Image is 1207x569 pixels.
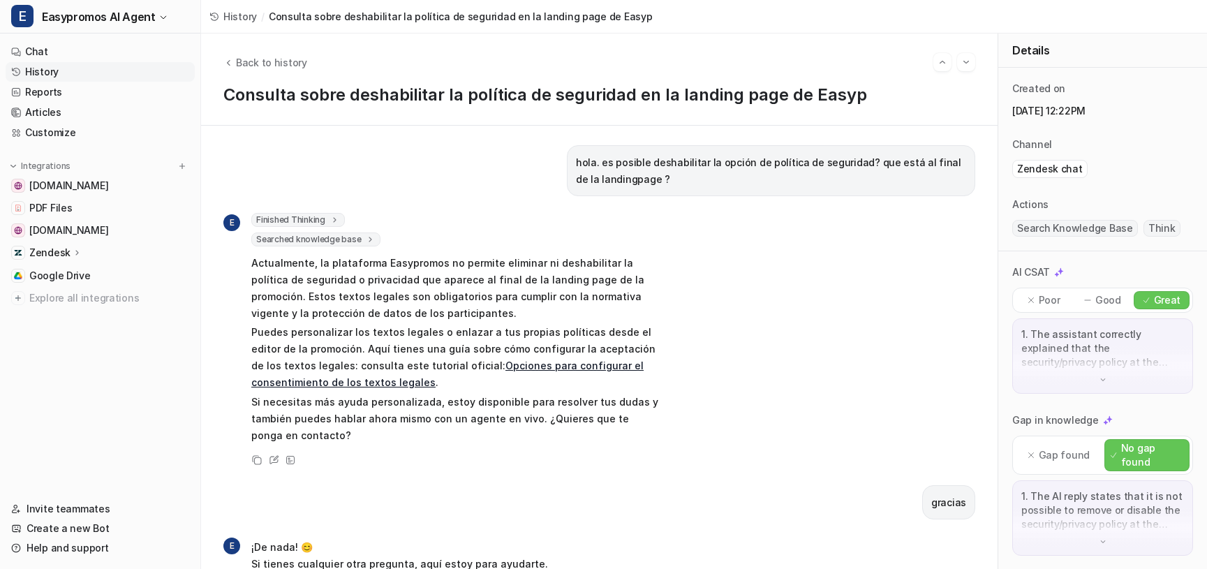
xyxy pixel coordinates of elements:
[223,55,307,70] button: Back to history
[1143,220,1180,237] span: Think
[177,161,187,171] img: menu_add.svg
[1012,138,1052,152] p: Channel
[223,538,240,554] span: E
[29,287,189,309] span: Explore all integrations
[6,288,195,308] a: Explore all integrations
[6,221,195,240] a: www.easypromosapp.com[DOMAIN_NAME]
[6,159,75,173] button: Integrations
[223,9,257,24] span: History
[6,538,195,558] a: Help and support
[261,9,265,24] span: /
[29,269,91,283] span: Google Drive
[6,499,195,519] a: Invite teammates
[14,249,22,257] img: Zendesk
[1121,441,1183,469] p: No gap found
[6,42,195,61] a: Chat
[1012,265,1050,279] p: AI CSAT
[209,9,257,24] a: History
[251,394,660,444] p: Si necesitas más ayuda personalizada, estoy disponible para resolver tus dudas y también puedes h...
[251,213,345,227] span: Finished Thinking
[14,272,22,280] img: Google Drive
[269,9,653,24] span: Consulta sobre deshabilitar la política de seguridad en la landing page de Easyp
[14,226,22,235] img: www.easypromosapp.com
[957,53,975,71] button: Go to next session
[1021,327,1184,369] p: 1. The assistant correctly explained that the security/privacy policy at the bottom of the landin...
[1012,104,1193,118] p: [DATE] 12:22PM
[6,176,195,195] a: easypromos-apiref.redoc.ly[DOMAIN_NAME]
[8,161,18,171] img: expand menu
[1154,293,1181,307] p: Great
[6,123,195,142] a: Customize
[236,55,307,70] span: Back to history
[14,182,22,190] img: easypromos-apiref.redoc.ly
[223,214,240,231] span: E
[1017,162,1083,176] p: Zendesk chat
[29,201,72,215] span: PDF Files
[251,232,380,246] span: Searched knowledge base
[1012,220,1138,237] span: Search Knowledge Base
[29,179,108,193] span: [DOMAIN_NAME]
[29,246,71,260] p: Zendesk
[6,62,195,82] a: History
[576,154,966,188] p: hola. es posible deshabilitar la opción de política de seguridad? que está al final de la landing...
[931,494,966,511] p: gracias
[251,255,660,322] p: Actualmente, la plataforma Easypromos no permite eliminar ni deshabilitar la política de segurida...
[251,324,660,391] p: Puedes personalizar los textos legales o enlazar a tus propias políticas desde el editor de la pr...
[14,204,22,212] img: PDF Files
[1095,293,1121,307] p: Good
[21,161,71,172] p: Integrations
[223,85,975,105] h1: Consulta sobre deshabilitar la política de seguridad en la landing page de Easyp
[938,56,947,68] img: Previous session
[1039,448,1090,462] p: Gap found
[29,223,108,237] span: [DOMAIN_NAME]
[6,103,195,122] a: Articles
[1098,537,1108,547] img: down-arrow
[1021,489,1184,531] p: 1. The AI reply states that it is not possible to remove or disable the security/privacy policy a...
[42,7,155,27] span: Easypromos AI Agent
[6,82,195,102] a: Reports
[1039,293,1060,307] p: Poor
[1098,375,1108,385] img: down-arrow
[1012,198,1049,212] p: Actions
[11,5,34,27] span: E
[961,56,971,68] img: Next session
[1012,82,1065,96] p: Created on
[998,34,1207,68] div: Details
[6,519,195,538] a: Create a new Bot
[6,266,195,286] a: Google DriveGoogle Drive
[11,291,25,305] img: explore all integrations
[1012,413,1099,427] p: Gap in knowledge
[6,198,195,218] a: PDF FilesPDF Files
[933,53,951,71] button: Go to previous session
